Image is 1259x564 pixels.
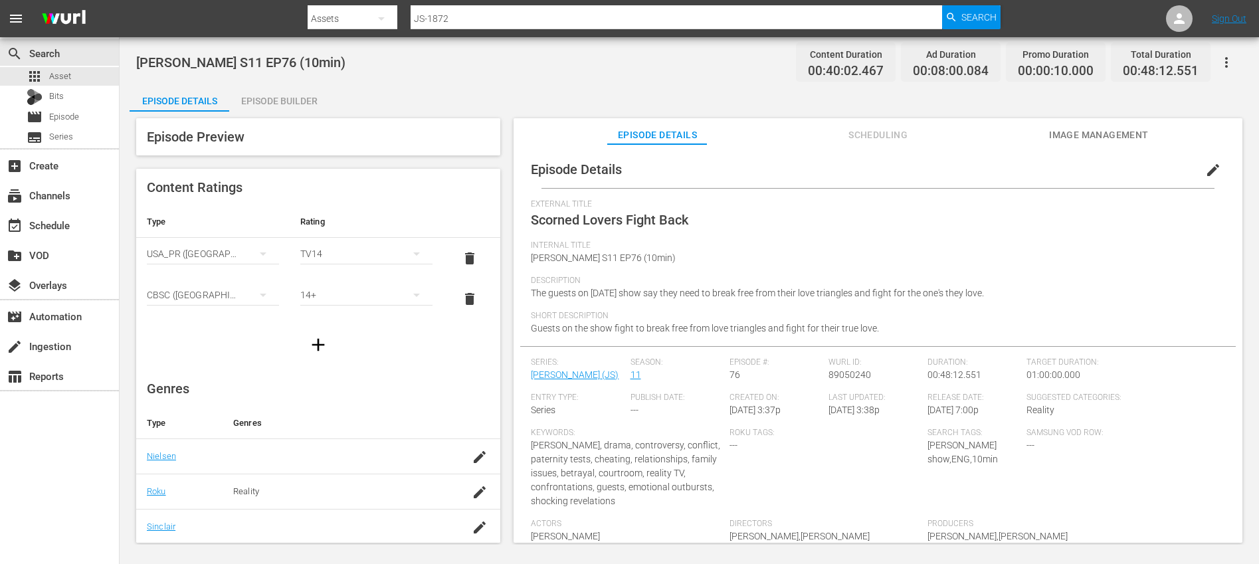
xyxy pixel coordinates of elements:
[927,440,998,464] span: [PERSON_NAME] show,ENG,10min
[130,85,229,117] div: Episode Details
[462,291,478,307] span: delete
[927,393,1020,403] span: Release Date:
[531,252,676,263] span: [PERSON_NAME] S11 EP76 (10min)
[49,90,64,103] span: Bits
[136,206,290,238] th: Type
[27,109,43,125] span: Episode
[729,369,740,380] span: 76
[229,85,329,117] div: Episode Builder
[531,212,688,228] span: Scorned Lovers Fight Back
[531,161,622,177] span: Episode Details
[147,486,166,496] a: Roku
[1026,393,1218,403] span: Suggested Categories:
[147,381,189,397] span: Genres
[729,440,737,450] span: ---
[531,311,1218,322] span: Short Description
[1026,428,1119,438] span: Samsung VOD Row:
[136,206,500,320] table: simple table
[136,407,223,439] th: Type
[961,5,997,29] span: Search
[147,451,176,461] a: Nielsen
[462,250,478,266] span: delete
[1026,405,1054,415] span: Reality
[1049,127,1149,143] span: Image Management
[607,127,707,143] span: Episode Details
[927,531,1068,541] span: [PERSON_NAME],[PERSON_NAME]
[531,369,619,380] a: [PERSON_NAME] (JS)
[531,240,1218,251] span: Internal Title
[1026,369,1080,380] span: 01:00:00.000
[927,369,981,380] span: 00:48:12.551
[942,5,1001,29] button: Search
[531,393,623,403] span: Entry Type:
[147,129,244,145] span: Episode Preview
[7,309,23,325] span: Automation
[1212,13,1246,24] a: Sign Out
[32,3,96,35] img: ans4CAIJ8jUAAAAAAAAAAAAAAAAAAAAAAAAgQb4GAAAAAAAAAAAAAAAAAAAAAAAAJMjXAAAAAAAAAAAAAAAAAAAAAAAAgAT5G...
[147,179,242,195] span: Content Ratings
[531,531,600,541] span: [PERSON_NAME]
[630,369,641,380] a: 11
[7,188,23,204] span: Channels
[7,218,23,234] span: Schedule
[7,278,23,294] span: Overlays
[531,288,984,298] span: The guests on [DATE] show say they need to break free from their love triangles and fight for the...
[531,519,722,529] span: Actors
[531,357,623,368] span: Series:
[828,357,921,368] span: Wurl ID:
[1026,440,1034,450] span: ---
[7,369,23,385] span: Reports
[729,357,822,368] span: Episode #:
[1018,64,1094,79] span: 00:00:10.000
[147,235,279,272] div: USA_PR ([GEOGRAPHIC_DATA])
[7,248,23,264] span: VOD
[27,68,43,84] span: Asset
[531,440,720,506] span: [PERSON_NAME], drama, controversy, conflict, paternity tests, cheating, relationships, family iss...
[808,45,884,64] div: Content Duration
[1205,162,1221,178] span: edit
[300,235,433,272] div: TV14
[531,428,722,438] span: Keywords:
[531,276,1218,286] span: Description
[729,405,781,415] span: [DATE] 3:37p
[927,428,1020,438] span: Search Tags:
[454,242,486,274] button: delete
[729,519,921,529] span: Directors
[147,521,175,531] a: Sinclair
[223,407,459,439] th: Genres
[454,283,486,315] button: delete
[7,46,23,62] span: Search
[7,339,23,355] span: Ingestion
[828,369,871,380] span: 89050240
[136,54,345,70] span: [PERSON_NAME] S11 EP76 (10min)
[49,110,79,124] span: Episode
[828,127,928,143] span: Scheduling
[729,531,870,541] span: [PERSON_NAME],[PERSON_NAME]
[8,11,24,27] span: menu
[1018,45,1094,64] div: Promo Duration
[1197,154,1229,186] button: edit
[630,405,638,415] span: ---
[1123,45,1199,64] div: Total Duration
[927,519,1119,529] span: Producers
[229,85,329,112] button: Episode Builder
[531,323,879,333] span: Guests on the show fight to break free from love triangles and fight for their true love.
[729,428,921,438] span: Roku Tags:
[27,130,43,145] span: Series
[147,276,279,314] div: CBSC ([GEOGRAPHIC_DATA])
[630,357,723,368] span: Season:
[828,405,880,415] span: [DATE] 3:38p
[828,393,921,403] span: Last Updated:
[913,64,989,79] span: 00:08:00.084
[27,89,43,105] div: Bits
[1026,357,1218,368] span: Target Duration:
[300,276,433,314] div: 14+
[531,199,1218,210] span: External Title
[531,405,555,415] span: Series
[927,357,1020,368] span: Duration:
[130,85,229,112] button: Episode Details
[729,393,822,403] span: Created On:
[7,158,23,174] span: Create
[913,45,989,64] div: Ad Duration
[808,64,884,79] span: 00:40:02.467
